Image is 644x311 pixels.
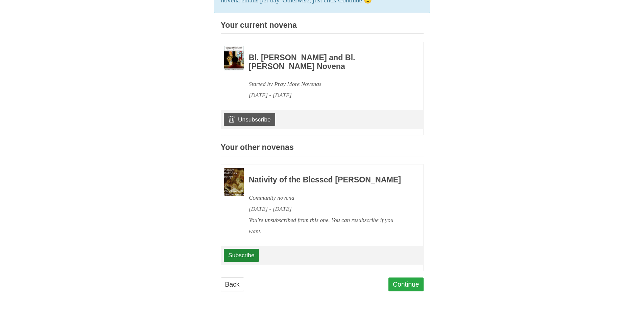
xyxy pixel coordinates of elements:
div: [DATE] - [DATE] [249,90,405,101]
div: Community novena [249,192,405,203]
a: Continue [388,277,424,291]
img: Novena image [224,168,244,196]
h3: Your other novenas [221,143,424,156]
div: You're unsubscribed from this one. You can resubscribe if you want. [249,215,405,237]
a: Unsubscribe [224,113,275,126]
h3: Your current novena [221,21,424,34]
img: Novena image [224,46,244,70]
h3: Nativity of the Blessed [PERSON_NAME] [249,176,405,184]
div: Started by Pray More Novenas [249,79,405,90]
a: Back [221,277,244,291]
div: [DATE] - [DATE] [249,203,405,215]
a: Subscribe [224,249,259,262]
h3: Bl. [PERSON_NAME] and Bl. [PERSON_NAME] Novena [249,53,405,71]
